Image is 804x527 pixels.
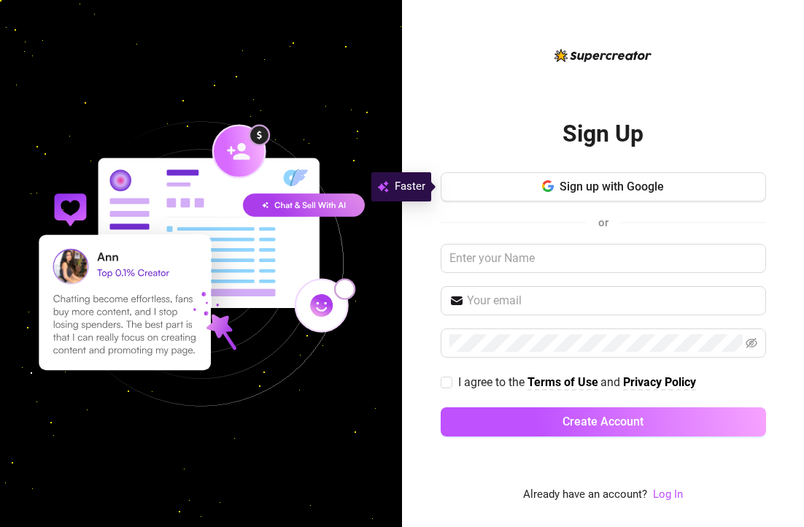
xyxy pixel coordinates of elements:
a: Privacy Policy [623,375,696,391]
img: logo-BBDzfeDw.svg [554,49,652,62]
span: Faster [395,178,425,196]
img: svg%3e [377,178,389,196]
span: Sign up with Google [560,180,664,193]
button: Sign up with Google [441,172,766,201]
span: Create Account [563,415,643,428]
span: eye-invisible [746,337,757,349]
a: Log In [653,486,683,504]
span: and [600,375,623,389]
strong: Terms of Use [527,375,598,389]
h2: Sign Up [563,119,643,149]
a: Terms of Use [527,375,598,391]
span: or [598,216,608,229]
span: Already have an account? [523,486,647,504]
input: Enter your Name [441,244,766,273]
input: Your email [467,292,757,309]
a: Log In [653,488,683,501]
strong: Privacy Policy [623,375,696,389]
span: I agree to the [458,375,527,389]
button: Create Account [441,407,766,436]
